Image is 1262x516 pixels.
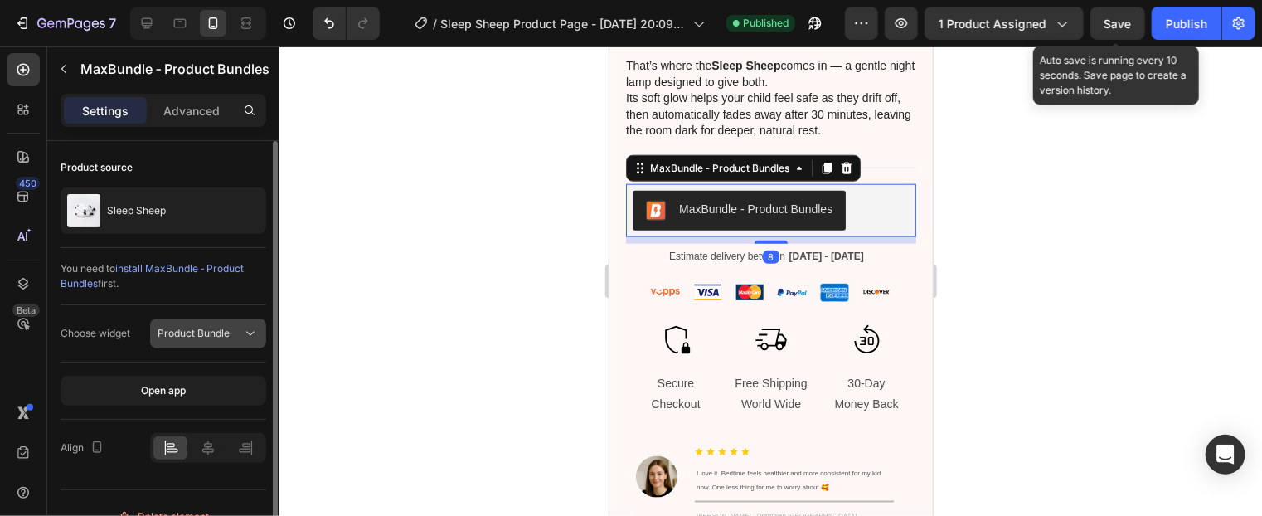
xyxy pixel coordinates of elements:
[433,15,437,32] span: /
[440,15,687,32] span: Sleep Sheep Product Page - [DATE] 20:09:30
[1166,15,1207,32] div: Publish
[1152,7,1221,40] button: Publish
[1206,435,1245,475] div: Open Intercom Messenger
[1104,17,1132,31] span: Save
[7,7,124,40] button: 7
[61,326,130,341] div: Choose widget
[61,262,244,290] span: install MaxBundle ‑ Product Bundles
[67,194,100,227] img: product feature img
[939,15,1046,32] span: 1 product assigned
[313,7,380,40] div: Undo/Redo
[150,319,266,348] button: Product Bundle
[163,102,220,119] p: Advanced
[16,177,40,190] div: 450
[61,160,133,175] div: Product source
[107,205,166,217] p: Sleep Sheep
[61,437,107,460] div: Align
[61,376,266,406] button: Open app
[80,59,269,79] p: MaxBundle ‑ Product Bundles
[12,304,40,317] div: Beta
[925,7,1084,40] button: 1 product assigned
[743,16,789,31] span: Published
[87,465,248,473] span: [PERSON_NAME] - Drammen [GEOGRAPHIC_DATA]
[1090,7,1145,40] button: Save
[158,327,230,339] span: Product Bundle
[141,383,186,398] div: Open app
[609,46,933,516] iframe: Design area
[61,261,266,291] div: You need to first.
[109,13,116,33] p: 7
[82,102,129,119] p: Settings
